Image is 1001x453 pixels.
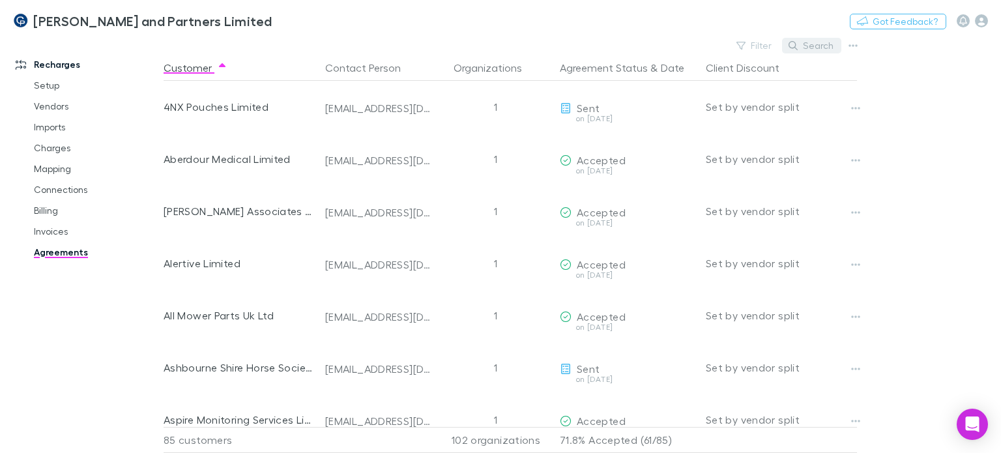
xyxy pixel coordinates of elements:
div: [EMAIL_ADDRESS][DOMAIN_NAME] [325,362,432,375]
img: Coates and Partners Limited's Logo [13,13,28,29]
a: Recharges [3,54,171,75]
div: 1 [437,342,555,394]
button: Got Feedback? [850,14,946,29]
div: 1 [437,394,555,446]
div: on [DATE] [560,167,695,175]
div: [EMAIL_ADDRESS][DOMAIN_NAME] [325,310,432,323]
span: Accepted [577,154,626,166]
span: Accepted [577,206,626,218]
a: Billing [21,200,171,221]
a: Invoices [21,221,171,242]
div: on [DATE] [560,219,695,227]
div: Open Intercom Messenger [957,409,988,440]
div: 1 [437,237,555,289]
div: on [DATE] [560,375,695,383]
div: Set by vendor split [706,394,857,446]
h3: [PERSON_NAME] and Partners Limited [33,13,272,29]
button: Organizations [454,55,538,81]
button: Client Discount [706,55,795,81]
span: Accepted [577,415,626,427]
div: Set by vendor split [706,289,857,342]
div: 102 organizations [437,427,555,453]
button: Date [661,55,684,81]
div: [PERSON_NAME] Associates Limited [164,185,315,237]
div: Alertive Limited [164,237,315,289]
button: Customer [164,55,227,81]
div: on [DATE] [560,323,695,331]
a: Connections [21,179,171,200]
div: Aspire Monitoring Services Limited [164,394,315,446]
a: Mapping [21,158,171,179]
div: [EMAIL_ADDRESS][DOMAIN_NAME] [325,206,432,219]
div: [EMAIL_ADDRESS][DOMAIN_NAME] [325,258,432,271]
div: [EMAIL_ADDRESS][DOMAIN_NAME] [325,102,432,115]
div: [EMAIL_ADDRESS][DOMAIN_NAME] [325,415,432,428]
div: 85 customers [164,427,320,453]
a: Setup [21,75,171,96]
a: Vendors [21,96,171,117]
span: Accepted [577,258,626,270]
div: 1 [437,133,555,185]
span: Accepted [577,310,626,323]
div: All Mower Parts Uk Ltd [164,289,315,342]
div: on [DATE] [560,115,695,123]
div: Ashbourne Shire Horse Society [164,342,315,394]
div: 1 [437,81,555,133]
div: [EMAIL_ADDRESS][DOMAIN_NAME] [325,154,432,167]
div: 1 [437,289,555,342]
div: Set by vendor split [706,237,857,289]
div: Set by vendor split [706,133,857,185]
div: 4NX Pouches Limited [164,81,315,133]
div: 1 [437,185,555,237]
button: Agreement Status [560,55,648,81]
div: Set by vendor split [706,81,857,133]
div: & [560,55,695,81]
span: Sent [577,362,600,375]
a: Imports [21,117,171,138]
div: Set by vendor split [706,185,857,237]
div: Set by vendor split [706,342,857,394]
button: Contact Person [325,55,416,81]
button: Search [782,38,841,53]
span: Sent [577,102,600,114]
p: 71.8% Accepted (61/85) [560,428,695,452]
a: Charges [21,138,171,158]
a: Agreements [21,242,171,263]
a: [PERSON_NAME] and Partners Limited [5,5,280,37]
button: Filter [730,38,779,53]
div: on [DATE] [560,271,695,279]
div: Aberdour Medical Limited [164,133,315,185]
